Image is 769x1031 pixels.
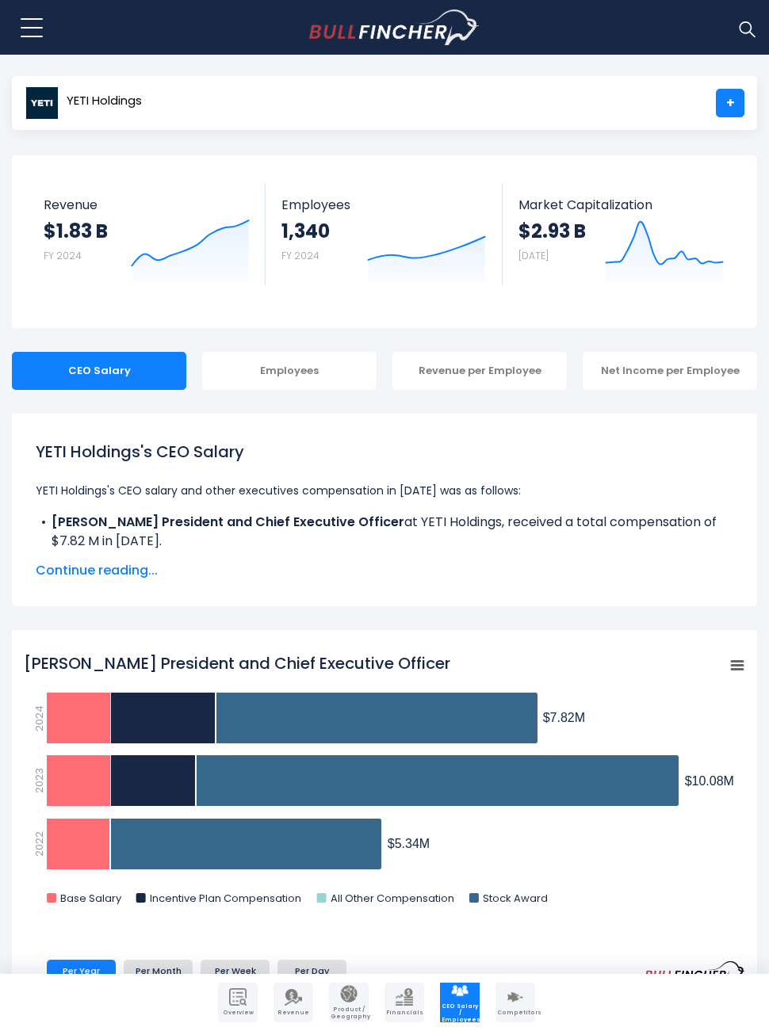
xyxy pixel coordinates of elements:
li: at YETI Holdings, received a total compensation of $7.82 M in [DATE]. [36,513,733,551]
a: YETI Holdings [25,89,143,117]
li: Per Month [124,960,193,982]
a: Company Revenue [274,983,313,1022]
div: Net Income per Employee [583,352,757,390]
a: Company Competitors [495,983,535,1022]
a: Company Employees [440,983,480,1022]
svg: Matthew J. Reintjes President and Chief Executive Officer [24,644,745,922]
span: Employees [281,197,486,212]
b: [PERSON_NAME] President and Chief Executive Officer [52,513,404,531]
li: Per Year [47,960,116,982]
small: FY 2024 [44,249,82,262]
text: 2022 [32,831,47,857]
div: Revenue per Employee [392,352,567,390]
span: Revenue [275,1010,312,1016]
a: Company Financials [384,983,424,1022]
p: YETI Holdings's CEO salary and other executives compensation in [DATE] was as follows: [36,481,733,500]
span: Revenue [44,197,250,212]
a: Revenue $1.83 B FY 2024 [28,183,266,285]
strong: 1,340 [281,219,330,243]
text: Base Salary [60,891,122,906]
text: 2024 [32,705,47,731]
small: [DATE] [518,249,549,262]
tspan: [PERSON_NAME] President and Chief Executive Officer [24,652,450,674]
text: Stock Award [483,891,548,906]
strong: $1.83 B [44,219,108,243]
a: + [716,89,744,117]
li: Per Week [201,960,270,982]
text: All Other Compensation [331,891,454,906]
span: Competitors [497,1010,534,1016]
span: CEO Salary / Employees [442,1003,478,1023]
li: Per Day [277,960,346,982]
a: Employees 1,340 FY 2024 [266,183,502,285]
text: 2023 [32,768,47,793]
strong: $2.93 B [518,219,586,243]
span: YETI Holdings [67,94,142,108]
div: CEO Salary [12,352,186,390]
tspan: $10.08M [685,774,734,788]
a: Company Product/Geography [329,983,369,1022]
tspan: $7.82M [543,711,585,724]
text: Incentive Plan Compensation [150,891,301,906]
img: bullfincher logo [309,10,480,46]
a: Company Overview [218,983,258,1022]
a: Market Capitalization $2.93 B [DATE] [503,183,740,285]
span: Market Capitalization [518,197,724,212]
tspan: $5.34M [388,837,430,850]
a: Go to homepage [309,10,480,46]
span: Overview [220,1010,256,1016]
span: Financials [386,1010,423,1016]
div: Employees [202,352,377,390]
span: Product / Geography [331,1006,367,1020]
img: YETI logo [25,86,59,120]
h1: YETI Holdings's CEO Salary [36,440,733,464]
small: FY 2024 [281,249,319,262]
span: Continue reading... [36,561,733,580]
